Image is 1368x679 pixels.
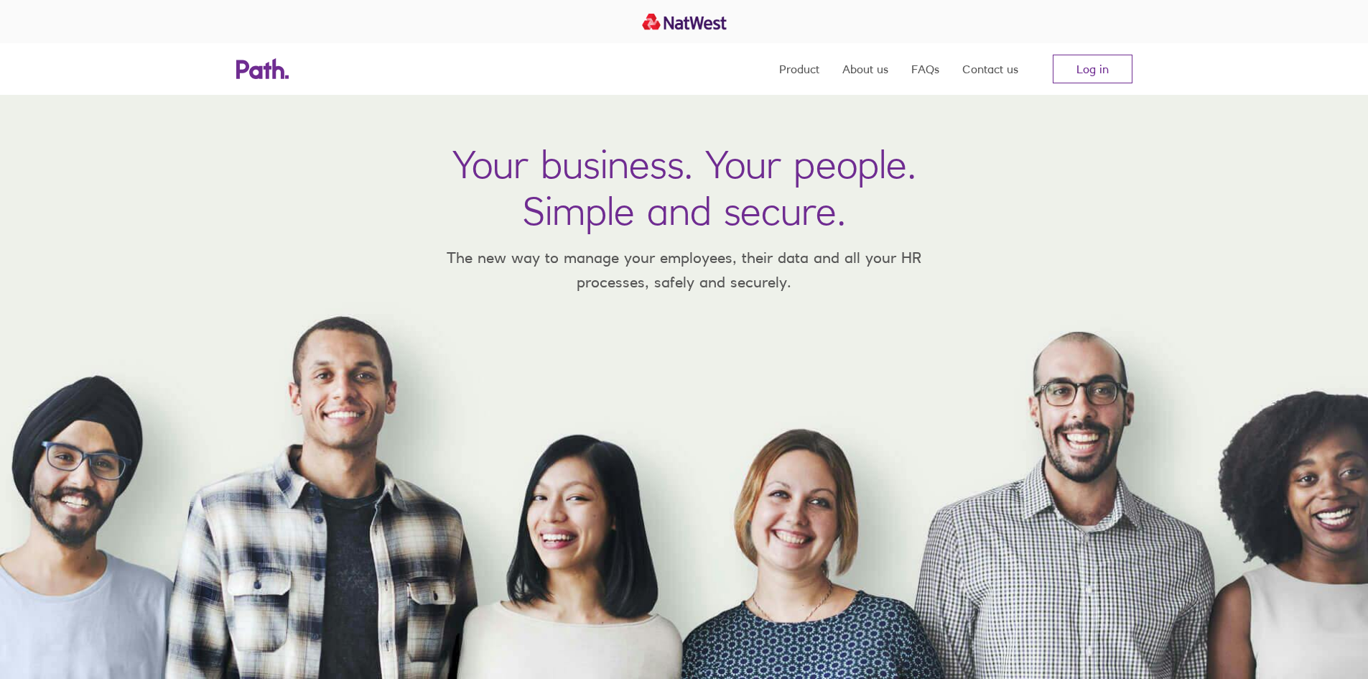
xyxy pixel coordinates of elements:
a: Contact us [962,43,1018,95]
a: Log in [1053,55,1132,83]
p: The new way to manage your employees, their data and all your HR processes, safely and securely. [426,246,943,294]
a: Product [779,43,819,95]
h1: Your business. Your people. Simple and secure. [452,141,916,234]
a: FAQs [911,43,939,95]
a: About us [842,43,888,95]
